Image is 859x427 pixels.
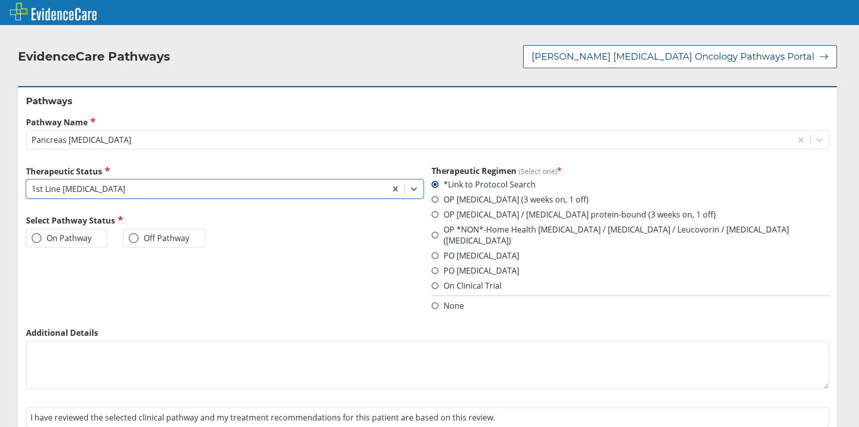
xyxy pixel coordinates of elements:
label: Pathway Name [26,116,829,128]
label: *Link to Protocol Search [432,179,536,190]
label: OP *NON*-Home Health [MEDICAL_DATA] / [MEDICAL_DATA] / Leucovorin / [MEDICAL_DATA] ([MEDICAL_DATA]) [432,224,829,246]
label: OP [MEDICAL_DATA] (3 weeks on, 1 off) [432,194,589,205]
span: I have reviewed the selected clinical pathway and my treatment recommendations for this patient a... [31,412,495,423]
label: On Clinical Trial [432,280,502,291]
label: On Pathway [32,233,92,243]
h2: EvidenceCare Pathways [18,49,170,64]
label: Off Pathway [129,233,189,243]
label: OP [MEDICAL_DATA] / [MEDICAL_DATA] protein-bound (3 weeks on, 1 off) [432,209,716,220]
h3: Therapeutic Regimen [432,165,829,176]
div: Pancreas [MEDICAL_DATA] [32,134,131,145]
label: Therapeutic Status [26,165,423,177]
h2: Pathways [26,95,829,107]
label: PO [MEDICAL_DATA] [432,250,519,261]
label: None [432,300,464,311]
div: 1st Line [MEDICAL_DATA] [32,183,125,194]
button: [PERSON_NAME] [MEDICAL_DATA] Oncology Pathways Portal [523,45,837,68]
img: EvidenceCare [10,3,97,21]
span: [PERSON_NAME] [MEDICAL_DATA] Oncology Pathways Portal [532,51,814,63]
h2: Select Pathway Status [26,215,423,226]
label: PO [MEDICAL_DATA] [432,265,519,276]
span: (Select one) [519,166,557,176]
label: Additional Details [26,327,829,338]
